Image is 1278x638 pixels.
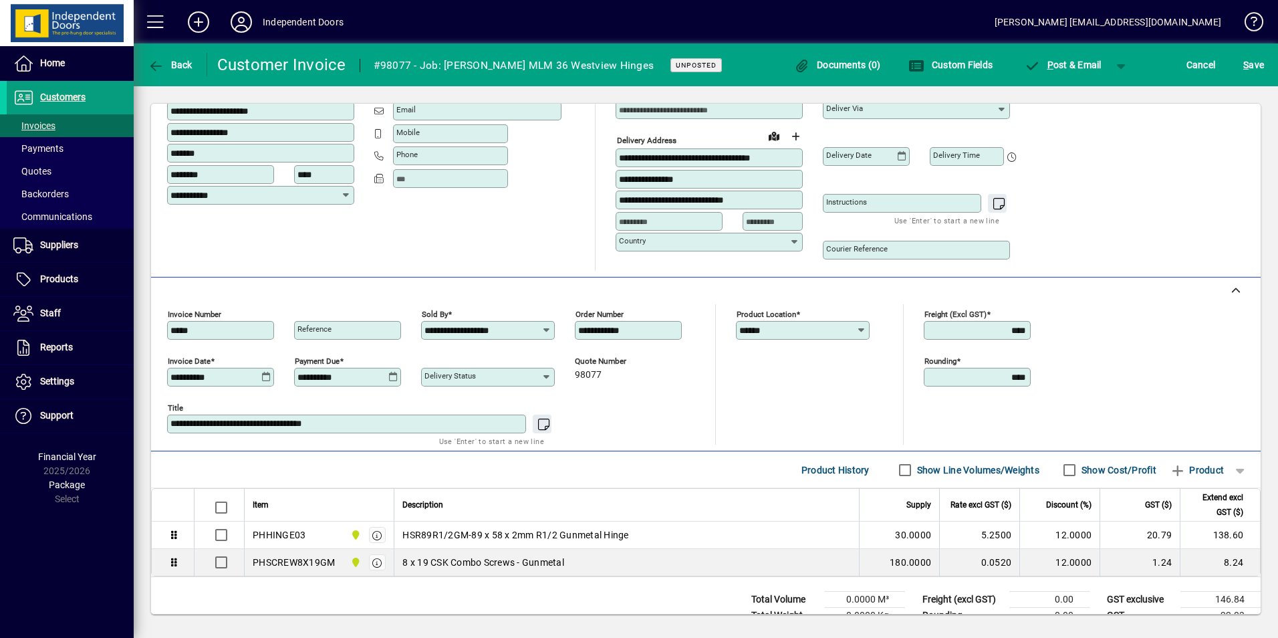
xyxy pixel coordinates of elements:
[134,53,207,77] app-page-header-button: Back
[576,310,624,319] mat-label: Order number
[40,410,74,421] span: Support
[168,310,221,319] mat-label: Invoice number
[1186,54,1216,76] span: Cancel
[7,365,134,399] a: Settings
[1024,60,1102,70] span: ost & Email
[7,331,134,364] a: Reports
[1163,458,1231,482] button: Product
[995,11,1221,33] div: [PERSON_NAME] [EMAIL_ADDRESS][DOMAIN_NAME]
[916,592,1009,608] td: Freight (excl GST)
[148,60,193,70] span: Back
[1079,463,1156,477] label: Show Cost/Profit
[253,556,335,569] div: PHSCREW8X19GM
[908,60,993,70] span: Custom Fields
[13,143,63,154] span: Payments
[40,58,65,68] span: Home
[785,126,806,147] button: Choose address
[676,61,717,70] span: Unposted
[1170,459,1224,481] span: Product
[263,11,344,33] div: Independent Doors
[13,211,92,222] span: Communications
[914,463,1039,477] label: Show Line Volumes/Weights
[40,274,78,284] span: Products
[347,528,362,542] span: Timaru
[1100,608,1180,624] td: GST
[745,608,825,624] td: Total Weight
[1100,549,1180,576] td: 1.24
[7,263,134,296] a: Products
[924,310,987,319] mat-label: Freight (excl GST)
[7,160,134,183] a: Quotes
[1240,53,1267,77] button: Save
[38,451,96,462] span: Financial Year
[396,105,416,114] mat-label: Email
[825,608,905,624] td: 0.0000 Kg
[177,10,220,34] button: Add
[745,592,825,608] td: Total Volume
[424,371,476,381] mat-label: Delivery status
[1019,549,1100,576] td: 12.0000
[895,528,931,542] span: 30.0000
[619,236,646,245] mat-label: Country
[1047,60,1053,70] span: P
[13,120,55,131] span: Invoices
[144,53,196,77] button: Back
[1019,522,1100,549] td: 12.0000
[905,53,996,77] button: Custom Fields
[40,376,74,387] span: Settings
[168,356,211,366] mat-label: Invoice date
[737,310,796,319] mat-label: Product location
[948,528,1011,542] div: 5.2500
[1017,53,1108,77] button: Post & Email
[402,528,628,542] span: HSR89R1/2GM-89 x 58 x 2mm R1/2 Gunmetal Hinge
[13,166,51,177] span: Quotes
[1180,522,1260,549] td: 138.60
[295,356,340,366] mat-label: Payment due
[1046,498,1092,512] span: Discount (%)
[7,114,134,137] a: Invoices
[7,137,134,160] a: Payments
[347,555,362,570] span: Timaru
[826,104,863,113] mat-label: Deliver via
[825,592,905,608] td: 0.0000 M³
[217,54,346,76] div: Customer Invoice
[575,370,602,381] span: 98077
[7,205,134,228] a: Communications
[826,244,888,253] mat-label: Courier Reference
[916,608,1009,624] td: Rounding
[1243,60,1249,70] span: S
[253,498,269,512] span: Item
[575,357,655,366] span: Quote number
[906,498,931,512] span: Supply
[40,308,61,318] span: Staff
[49,480,85,490] span: Package
[253,528,305,542] div: PHHINGE03
[40,342,73,352] span: Reports
[1243,54,1264,76] span: ave
[796,458,875,482] button: Product History
[763,125,785,146] a: View on map
[1009,592,1090,608] td: 0.00
[1180,592,1261,608] td: 146.84
[40,92,86,102] span: Customers
[7,183,134,205] a: Backorders
[374,55,654,76] div: #98077 - Job: [PERSON_NAME] MLM 36 Westview Hinges
[1188,490,1243,520] span: Extend excl GST ($)
[396,150,418,159] mat-label: Phone
[826,150,872,160] mat-label: Delivery date
[950,498,1011,512] span: Rate excl GST ($)
[220,10,263,34] button: Profile
[933,150,980,160] mat-label: Delivery time
[1145,498,1172,512] span: GST ($)
[1235,3,1261,46] a: Knowledge Base
[7,297,134,330] a: Staff
[168,403,183,413] mat-label: Title
[7,229,134,262] a: Suppliers
[396,128,420,137] mat-label: Mobile
[1183,53,1219,77] button: Cancel
[948,556,1011,569] div: 0.0520
[297,324,332,334] mat-label: Reference
[1180,549,1260,576] td: 8.24
[402,498,443,512] span: Description
[1100,522,1180,549] td: 20.79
